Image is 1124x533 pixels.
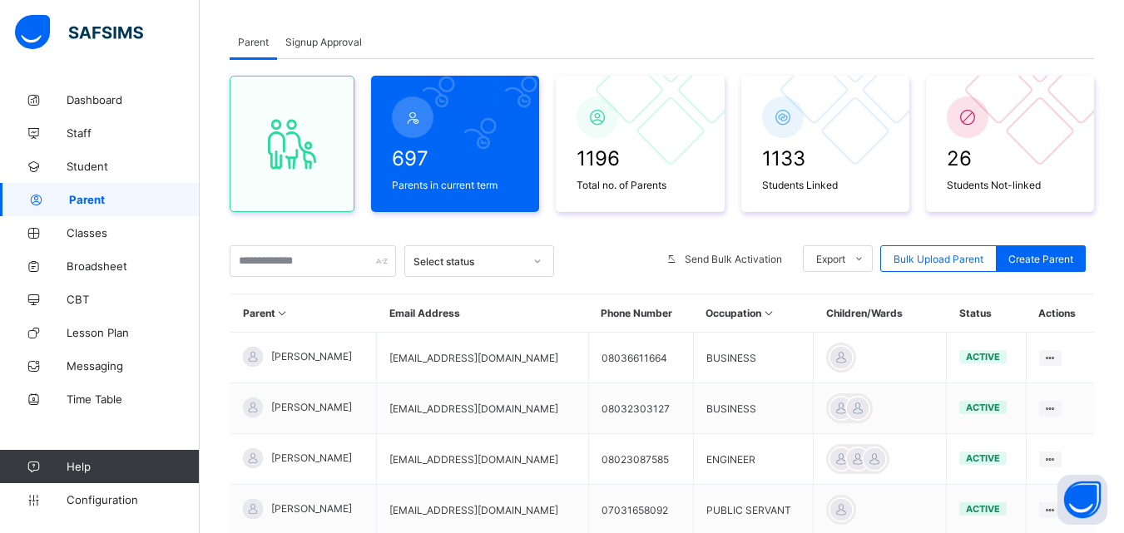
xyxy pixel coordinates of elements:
[271,350,352,363] span: [PERSON_NAME]
[271,452,352,464] span: [PERSON_NAME]
[67,160,200,173] span: Student
[966,351,1000,363] span: active
[577,179,703,191] span: Total no. of Parents
[577,146,703,170] span: 1196
[693,333,814,383] td: BUSINESS
[392,179,518,191] span: Parents in current term
[230,294,377,333] th: Parent
[67,126,200,140] span: Staff
[377,383,588,434] td: [EMAIL_ADDRESS][DOMAIN_NAME]
[693,294,814,333] th: Occupation
[966,503,1000,515] span: active
[1008,253,1073,265] span: Create Parent
[947,294,1027,333] th: Status
[894,253,983,265] span: Bulk Upload Parent
[275,307,290,319] i: Sort in Ascending Order
[67,259,200,273] span: Broadsheet
[67,326,200,339] span: Lesson Plan
[67,359,200,373] span: Messaging
[413,255,523,268] div: Select status
[814,294,947,333] th: Children/Wards
[67,493,199,506] span: Configuration
[238,36,269,48] span: Parent
[588,383,693,434] td: 08032303127
[67,226,200,239] span: Classes
[588,294,693,333] th: Phone Number
[588,434,693,485] td: 08023087585
[67,93,200,106] span: Dashboard
[69,193,200,206] span: Parent
[762,179,889,191] span: Students Linked
[693,383,814,434] td: BUSINESS
[947,179,1073,191] span: Students Not-linked
[693,434,814,485] td: ENGINEER
[761,307,775,319] i: Sort in Ascending Order
[377,294,588,333] th: Email Address
[15,15,143,50] img: safsims
[947,146,1073,170] span: 26
[67,460,199,473] span: Help
[271,401,352,413] span: [PERSON_NAME]
[377,434,588,485] td: [EMAIL_ADDRESS][DOMAIN_NAME]
[816,253,845,265] span: Export
[285,36,362,48] span: Signup Approval
[966,452,1000,464] span: active
[377,333,588,383] td: [EMAIL_ADDRESS][DOMAIN_NAME]
[67,392,200,406] span: Time Table
[1057,475,1107,525] button: Open asap
[271,502,352,515] span: [PERSON_NAME]
[588,333,693,383] td: 08036611664
[762,146,889,170] span: 1133
[1026,294,1094,333] th: Actions
[966,402,1000,413] span: active
[67,293,200,306] span: CBT
[392,146,518,170] span: 697
[685,253,782,265] span: Send Bulk Activation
